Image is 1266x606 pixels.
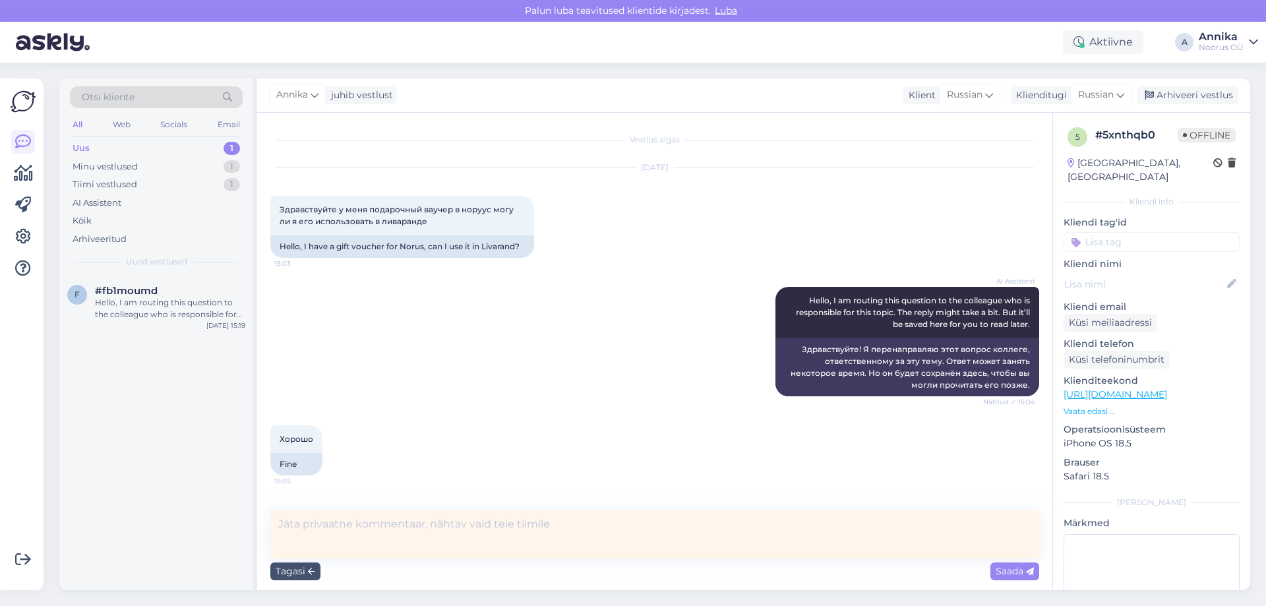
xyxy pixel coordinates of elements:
span: 5 [1075,132,1080,142]
div: 1 [224,160,240,173]
span: #fb1moumd [95,285,158,297]
div: A [1175,33,1193,51]
div: All [70,116,85,133]
p: Märkmed [1064,516,1240,530]
div: Socials [158,116,190,133]
span: Saada [996,565,1034,577]
p: Kliendi tag'id [1064,216,1240,229]
p: Kliendi telefon [1064,337,1240,351]
span: Uued vestlused [126,256,187,268]
span: Здравствуйте у меня подарочный ваучер в норуус могу ли я его использовать в ливаранде [280,204,516,226]
span: f [75,289,80,299]
img: Askly Logo [11,89,36,114]
div: [GEOGRAPHIC_DATA], [GEOGRAPHIC_DATA] [1068,156,1213,184]
div: juhib vestlust [326,88,393,102]
div: Uus [73,142,90,155]
input: Lisa nimi [1064,277,1224,291]
div: Arhiveeri vestlus [1137,86,1238,104]
div: Minu vestlused [73,160,138,173]
div: [PERSON_NAME] [1064,497,1240,508]
p: Safari 18.5 [1064,470,1240,483]
div: Küsi meiliaadressi [1064,314,1157,332]
div: Kõik [73,214,92,227]
span: 15:03 [274,258,324,268]
p: Kliendi email [1064,300,1240,314]
div: Web [110,116,133,133]
div: Email [215,116,243,133]
input: Lisa tag [1064,232,1240,252]
div: Klienditugi [1011,88,1067,102]
span: AI Assistent [986,276,1035,286]
div: # 5xnthqb0 [1095,127,1178,143]
p: Vaata edasi ... [1064,406,1240,417]
span: Хорошо [280,434,313,444]
div: Klient [903,88,936,102]
div: [DATE] [270,162,1039,173]
div: Hello, I have a gift voucher for Norus, can I use it in Livarand? [270,235,534,258]
div: 1 [224,178,240,191]
div: Vestlus algas [270,134,1039,146]
span: Annika [276,88,308,102]
div: Annika [1199,32,1244,42]
span: 15:05 [274,476,324,486]
p: Kliendi nimi [1064,257,1240,271]
div: 1 [224,142,240,155]
span: Hello, I am routing this question to the colleague who is responsible for this topic. The reply m... [796,295,1032,329]
span: Nähtud ✓ 15:04 [983,397,1035,407]
div: AI Assistent [73,197,121,210]
div: Fine [270,453,322,475]
div: [DATE] 15:19 [206,320,245,330]
span: Russian [947,88,982,102]
div: Küsi telefoninumbrit [1064,351,1170,369]
div: Tiimi vestlused [73,178,137,191]
div: Noorus OÜ [1199,42,1244,53]
span: Offline [1178,128,1236,142]
div: Arhiveeritud [73,233,127,246]
p: Operatsioonisüsteem [1064,423,1240,437]
p: Klienditeekond [1064,374,1240,388]
a: AnnikaNoorus OÜ [1199,32,1258,53]
p: iPhone OS 18.5 [1064,437,1240,450]
div: Hello, I am routing this question to the colleague who is responsible for this topic. The reply m... [95,297,245,320]
span: Russian [1078,88,1114,102]
div: Kliendi info [1064,196,1240,208]
span: Luba [711,5,741,16]
p: Brauser [1064,456,1240,470]
div: Здравствуйте! Я перенаправляю этот вопрос коллеге, ответственному за эту тему. Ответ может занять... [775,338,1039,396]
a: [URL][DOMAIN_NAME] [1064,388,1167,400]
div: Tagasi [270,562,320,580]
span: Otsi kliente [82,90,135,104]
div: Aktiivne [1063,30,1143,54]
